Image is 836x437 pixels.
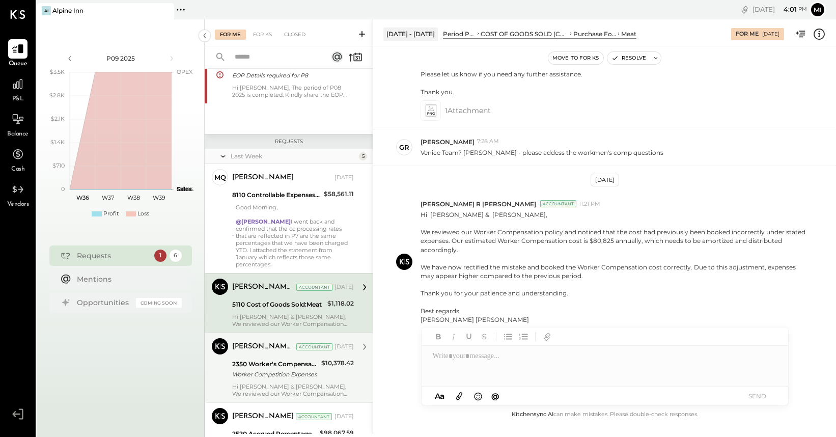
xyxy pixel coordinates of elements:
[232,359,318,369] div: 2350 Worker's Compensation
[432,391,448,402] button: Aa
[9,60,27,69] span: Queue
[232,383,354,397] div: Hi [PERSON_NAME] & [PERSON_NAME], We reviewed our Worker Compensation policy and noticed that the...
[127,194,140,201] text: W38
[324,189,354,199] div: $58,561.11
[462,330,476,343] button: Underline
[501,330,515,343] button: Unordered List
[740,4,750,15] div: copy link
[421,138,475,146] span: [PERSON_NAME]
[296,284,332,291] div: Accountant
[52,162,65,169] text: $710
[335,343,354,351] div: [DATE]
[383,28,438,40] div: [DATE] - [DATE]
[152,194,165,201] text: W39
[76,194,89,201] text: W36
[42,6,51,15] div: AI
[232,299,324,310] div: 5110 Cost of Goods Sold:Meat
[236,218,354,268] div: I went back and confirmed that the cc processing rates that are reflected in P7 are the same perc...
[335,283,354,291] div: [DATE]
[12,95,24,104] span: P&L
[232,190,321,200] div: 8110 Controllable Expenses:General & Administrative Expenses:Credit Card Discount
[810,2,826,18] button: Mi
[447,330,460,343] button: Italic
[1,110,35,139] a: Balance
[1,180,35,209] a: Vendors
[421,200,536,208] span: [PERSON_NAME] R [PERSON_NAME]
[491,391,499,401] span: @
[421,148,663,157] p: Venice Team? [PERSON_NAME] - please addess the workmen's comp questions
[154,250,166,262] div: 1
[762,31,779,38] div: [DATE]
[177,68,193,75] text: OPEX
[573,30,616,38] div: Purchase Food
[232,313,354,327] div: Hi [PERSON_NAME] & [PERSON_NAME], We reviewed our Worker Compensation policy and noticed that the...
[753,5,807,14] div: [DATE]
[215,30,246,40] div: For Me
[359,152,367,160] div: 5
[440,391,444,401] span: a
[488,390,503,402] button: @
[77,274,177,284] div: Mentions
[102,194,114,201] text: W37
[50,68,65,75] text: $3.5K
[232,342,294,352] div: [PERSON_NAME] R [PERSON_NAME]
[621,30,636,38] div: Meat
[591,174,619,186] div: [DATE]
[248,30,277,40] div: For KS
[11,165,24,174] span: Cash
[232,70,351,80] div: EOP Details required for P8
[1,74,35,104] a: P&L
[399,143,409,152] div: gr
[445,100,491,121] span: 1 Attachment
[232,412,294,422] div: [PERSON_NAME]
[541,330,554,343] button: Add URL
[607,52,650,64] button: Resolve
[52,6,83,15] div: Alpine Inn
[432,330,445,343] button: Bold
[548,52,603,64] button: Move to for ks
[77,297,131,308] div: Opportunities
[517,330,530,343] button: Ordered List
[327,298,354,309] div: $1,118.02
[49,92,65,99] text: $2.8K
[170,250,182,262] div: 6
[232,369,318,379] div: Worker Competition Expenses
[335,413,354,421] div: [DATE]
[210,138,368,145] div: Requests
[481,30,568,38] div: COST OF GOODS SOLD (COGS)
[1,145,35,174] a: Cash
[335,174,354,182] div: [DATE]
[7,130,29,139] span: Balance
[478,330,491,343] button: Strikethrough
[7,200,29,209] span: Vendors
[321,358,354,368] div: $10,378.42
[51,115,65,122] text: $2.1K
[236,218,291,225] strong: @[PERSON_NAME]
[1,39,35,69] a: Queue
[421,210,807,324] p: Hi [PERSON_NAME] & [PERSON_NAME], We reviewed our Worker Compensation policy and noticed that the...
[232,282,294,292] div: [PERSON_NAME] R [PERSON_NAME]
[296,343,332,350] div: Accountant
[279,30,311,40] div: Closed
[232,173,294,183] div: [PERSON_NAME]
[736,30,759,38] div: For Me
[231,152,356,160] div: Last Week
[737,389,778,403] button: SEND
[177,185,192,193] text: Sales
[50,139,65,146] text: $1.4K
[137,210,149,218] div: Loss
[236,204,354,268] div: Good Morning,
[540,200,576,207] div: Accountant
[61,185,65,193] text: 0
[443,30,476,38] div: Period P&L
[77,54,164,63] div: P09 2025
[136,298,182,308] div: Coming Soon
[579,200,600,208] span: 11:21 PM
[296,413,332,420] div: Accountant
[214,173,226,182] div: MQ
[477,138,499,146] span: 7:28 AM
[103,210,119,218] div: Profit
[232,84,354,98] div: Hi [PERSON_NAME], The period of P08 2025 is completed. Kindly share the EOP items for P08 2025 on...
[77,251,149,261] div: Requests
